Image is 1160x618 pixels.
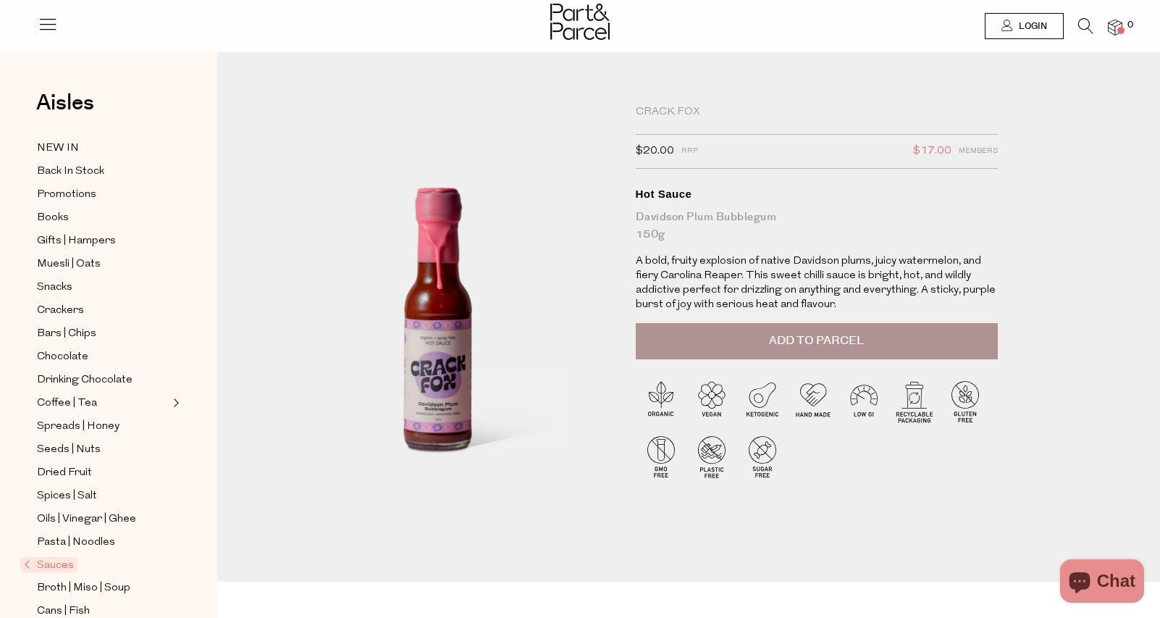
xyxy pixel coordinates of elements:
[636,142,674,161] span: $20.00
[889,376,940,427] img: P_P-ICONS-Live_Bec_V11_Recyclable_Packaging.svg
[37,232,169,250] a: Gifts | Hampers
[37,348,88,366] span: Chocolate
[37,441,101,459] span: Seeds | Nuts
[36,92,94,128] a: Aisles
[636,254,998,312] p: A bold, fruity explosion of native Davidson plums, juicy watermelon, and fiery Carolina Reaper. T...
[37,139,169,157] a: NEW IN
[37,579,169,597] a: Broth | Miso | Soup
[37,255,169,273] a: Muesli | Oats
[261,110,614,527] img: Hot Sauce
[636,431,686,482] img: P_P-ICONS-Live_Bec_V11_GMO_Free.svg
[681,142,698,161] span: RRP
[37,348,169,366] a: Chocolate
[37,279,72,296] span: Snacks
[636,323,998,359] button: Add to Parcel
[37,487,169,505] a: Spices | Salt
[913,142,951,161] span: $17.00
[636,105,998,120] div: Crack Fox
[737,376,788,427] img: P_P-ICONS-Live_Bec_V11_Ketogenic.svg
[37,140,79,157] span: NEW IN
[37,278,169,296] a: Snacks
[37,580,130,597] span: Broth | Miso | Soup
[686,431,737,482] img: P_P-ICONS-Live_Bec_V11_Plastic_Free.svg
[959,142,998,161] span: Members
[37,325,96,343] span: Bars | Chips
[788,376,839,427] img: P_P-ICONS-Live_Bec_V11_Handmade.svg
[636,187,998,201] div: Hot Sauce
[37,418,119,435] span: Spreads | Honey
[636,209,998,243] div: Davidson Plum Bubblegum 150g
[37,395,97,412] span: Coffee | Tea
[24,556,169,574] a: Sauces
[169,394,180,412] button: Expand/Collapse Coffee | Tea
[37,302,84,320] span: Crackers
[37,488,97,505] span: Spices | Salt
[1124,19,1137,32] span: 0
[37,511,136,528] span: Oils | Vinegar | Ghee
[37,510,169,528] a: Oils | Vinegar | Ghee
[769,333,864,349] span: Add to Parcel
[37,534,115,551] span: Pasta | Noodles
[940,376,991,427] img: P_P-ICONS-Live_Bec_V11_Gluten_Free.svg
[36,87,94,119] span: Aisles
[37,417,169,435] a: Spreads | Honey
[550,4,610,40] img: Part&Parcel
[37,533,169,551] a: Pasta | Noodles
[37,163,104,180] span: Back In Stock
[37,464,92,482] span: Dried Fruit
[839,376,889,427] img: P_P-ICONS-Live_Bec_V11_Low_Gi.svg
[1015,20,1047,33] span: Login
[37,185,169,204] a: Promotions
[686,376,737,427] img: P_P-ICONS-Live_Bec_V11_Vegan.svg
[37,233,116,250] span: Gifts | Hampers
[37,162,169,180] a: Back In Stock
[37,325,169,343] a: Bars | Chips
[37,464,169,482] a: Dried Fruit
[37,256,101,273] span: Muesli | Oats
[37,209,69,227] span: Books
[37,301,169,320] a: Crackers
[37,371,169,389] a: Drinking Chocolate
[737,431,788,482] img: P_P-ICONS-Live_Bec_V11_Sugar_Free.svg
[37,209,169,227] a: Books
[1056,559,1148,606] inbox-online-store-chat: Shopify online store chat
[37,372,133,389] span: Drinking Chocolate
[985,13,1064,39] a: Login
[20,557,77,572] span: Sauces
[37,440,169,459] a: Seeds | Nuts
[1108,20,1122,35] a: 0
[37,186,96,204] span: Promotions
[636,376,686,427] img: P_P-ICONS-Live_Bec_V11_Organic.svg
[37,394,169,412] a: Coffee | Tea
